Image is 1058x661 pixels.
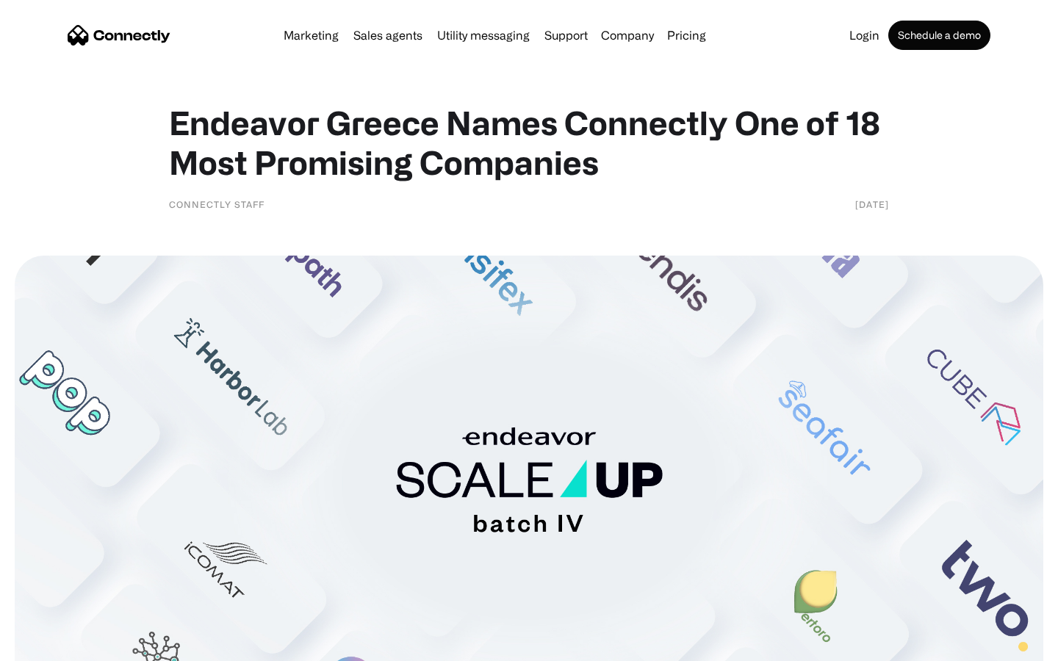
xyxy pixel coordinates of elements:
[843,29,885,41] a: Login
[539,29,594,41] a: Support
[601,25,654,46] div: Company
[169,197,264,212] div: Connectly Staff
[29,635,88,656] ul: Language list
[431,29,536,41] a: Utility messaging
[348,29,428,41] a: Sales agents
[661,29,712,41] a: Pricing
[855,197,889,212] div: [DATE]
[888,21,990,50] a: Schedule a demo
[15,635,88,656] aside: Language selected: English
[278,29,345,41] a: Marketing
[169,103,889,182] h1: Endeavor Greece Names Connectly One of 18 Most Promising Companies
